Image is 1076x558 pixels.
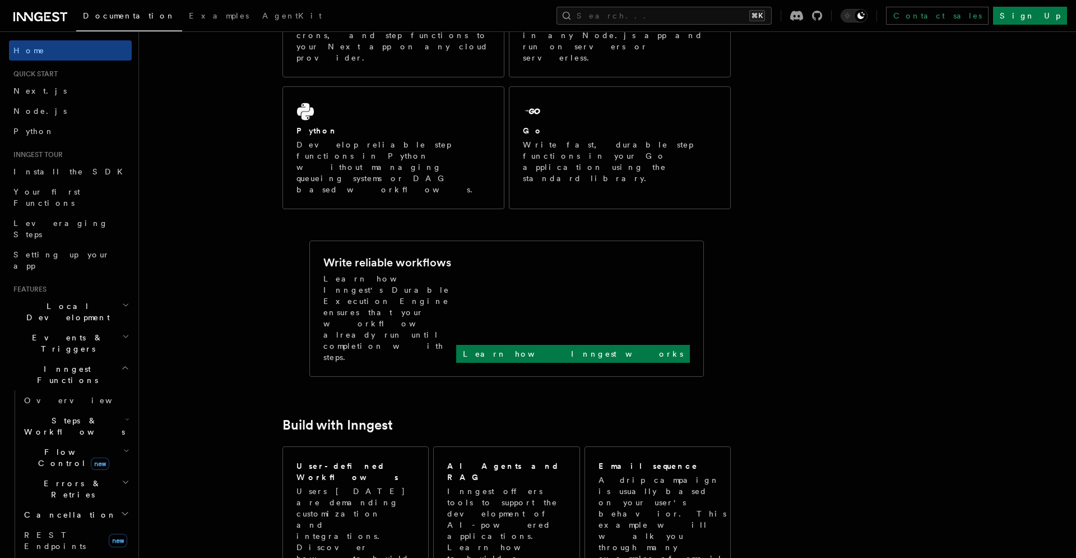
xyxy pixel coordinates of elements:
[9,182,132,213] a: Your first Functions
[13,127,54,136] span: Python
[13,86,67,95] span: Next.js
[20,525,132,556] a: REST Endpointsnew
[296,139,490,195] p: Develop reliable step functions in Python without managing queueing systems or DAG based workflows.
[282,417,393,433] a: Build with Inngest
[24,396,140,405] span: Overview
[463,348,683,359] p: Learn how Inngest works
[13,107,67,116] span: Node.js
[323,255,451,270] h2: Write reliable workflows
[509,86,731,209] a: GoWrite fast, durable step functions in your Go application using the standard library.
[9,359,132,390] button: Inngest Functions
[9,40,132,61] a: Home
[9,150,63,159] span: Inngest tour
[83,11,175,20] span: Documentation
[523,139,717,184] p: Write fast, durable step functions in your Go application using the standard library.
[262,11,322,20] span: AgentKit
[20,390,132,411] a: Overview
[9,101,132,121] a: Node.js
[20,505,132,525] button: Cancellation
[296,460,415,483] h2: User-defined Workflows
[256,3,328,30] a: AgentKit
[296,125,338,136] h2: Python
[189,11,249,20] span: Examples
[9,81,132,101] a: Next.js
[599,460,698,472] h2: Email sequence
[282,86,504,209] a: PythonDevelop reliable step functions in Python without managing queueing systems or DAG based wo...
[20,473,132,505] button: Errors & Retries
[109,534,127,547] span: new
[841,9,868,22] button: Toggle dark mode
[9,213,132,245] a: Leveraging Steps
[20,478,122,500] span: Errors & Retries
[9,332,122,354] span: Events & Triggers
[13,167,129,176] span: Install the SDK
[296,19,490,63] p: Add queueing, events, crons, and step functions to your Next app on any cloud provider.
[20,411,132,442] button: Steps & Workflows
[523,125,543,136] h2: Go
[91,458,109,470] span: new
[182,3,256,30] a: Examples
[886,7,989,25] a: Contact sales
[749,10,765,21] kbd: ⌘K
[9,328,132,359] button: Events & Triggers
[9,162,132,182] a: Install the SDK
[9,285,47,294] span: Features
[9,301,122,323] span: Local Development
[20,446,123,469] span: Flow Control
[323,273,456,363] p: Learn how Inngest's Durable Execution Engine ensures that your workflow already run until complet...
[9,70,58,79] span: Quick start
[9,245,132,276] a: Setting up your app
[13,187,80,207] span: Your first Functions
[20,509,117,520] span: Cancellation
[447,460,567,483] h2: AI Agents and RAG
[523,19,717,63] p: Write durable step functions in any Node.js app and run on servers or serverless.
[9,121,132,141] a: Python
[556,7,772,25] button: Search...⌘K
[9,296,132,328] button: Local Development
[13,219,108,239] span: Leveraging Steps
[76,3,182,31] a: Documentation
[13,45,45,56] span: Home
[20,442,132,473] button: Flow Controlnew
[9,363,121,386] span: Inngest Functions
[13,250,110,270] span: Setting up your app
[20,415,125,437] span: Steps & Workflows
[456,345,690,363] a: Learn how Inngest works
[24,531,86,551] span: REST Endpoints
[993,7,1067,25] a: Sign Up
